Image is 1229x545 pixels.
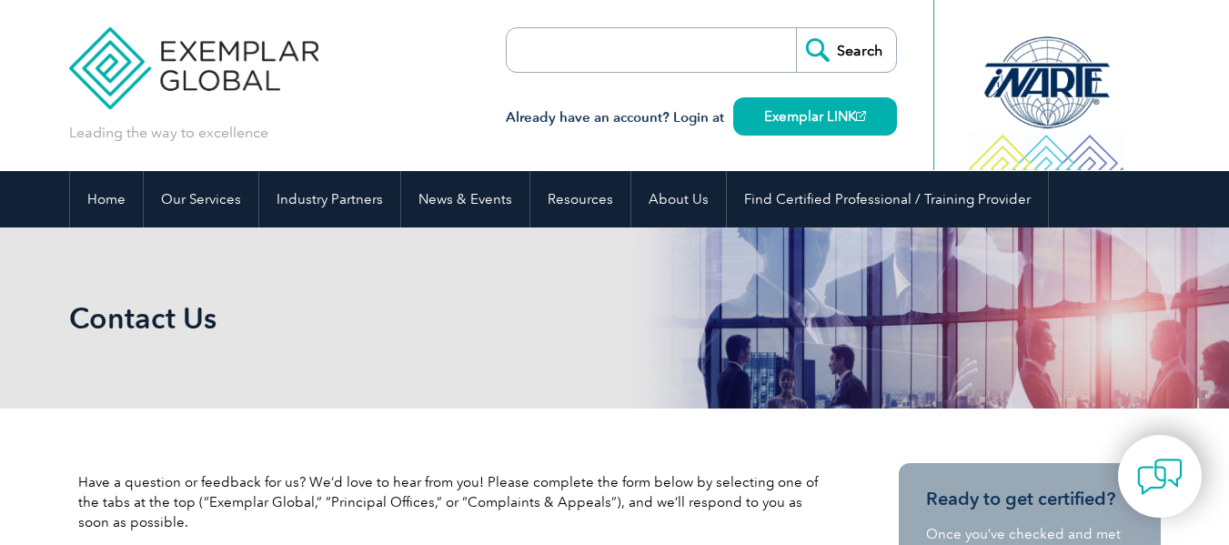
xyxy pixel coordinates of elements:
[727,171,1048,227] a: Find Certified Professional / Training Provider
[69,123,268,143] p: Leading the way to excellence
[856,111,866,121] img: open_square.png
[70,171,143,227] a: Home
[78,472,824,532] p: Have a question or feedback for us? We’d love to hear from you! Please complete the form below by...
[733,97,897,136] a: Exemplar LINK
[926,488,1133,510] h3: Ready to get certified?
[144,171,258,227] a: Our Services
[259,171,400,227] a: Industry Partners
[1137,454,1183,500] img: contact-chat.png
[401,171,529,227] a: News & Events
[506,106,897,129] h3: Already have an account? Login at
[631,171,726,227] a: About Us
[69,300,768,336] h1: Contact Us
[530,171,630,227] a: Resources
[796,28,896,72] input: Search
